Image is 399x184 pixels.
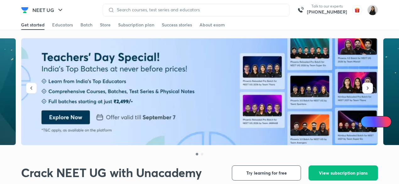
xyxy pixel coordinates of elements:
h1: Crack NEET UG with Unacademy [21,165,201,180]
a: [PHONE_NUMBER] [307,9,347,15]
div: Subscription plan [118,22,154,28]
p: Talk to our experts [307,4,347,9]
img: call-us [294,4,307,16]
img: Company Logo [21,6,29,14]
input: Search courses, test series and educators [114,7,284,12]
a: Educators [52,20,73,30]
img: Manisha Gaur [367,5,378,15]
div: Get started [21,22,45,28]
a: Subscription plan [118,20,154,30]
img: avatar [352,5,362,15]
a: Get started [21,20,45,30]
a: Batch [80,20,92,30]
span: Try learning for free [246,170,287,176]
a: Ai Doubts [361,116,391,127]
button: NEET UG [29,4,68,16]
span: View subscription plans [319,170,368,176]
a: About exam [199,20,225,30]
a: Store [100,20,111,30]
div: Batch [80,22,92,28]
div: Success stories [162,22,192,28]
button: View subscription plans [309,165,378,181]
img: Icon [364,119,369,124]
a: Success stories [162,20,192,30]
div: About exam [199,22,225,28]
span: Ai Doubts [371,119,388,124]
div: Educators [52,22,73,28]
button: Try learning for free [232,165,301,181]
div: Store [100,22,111,28]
